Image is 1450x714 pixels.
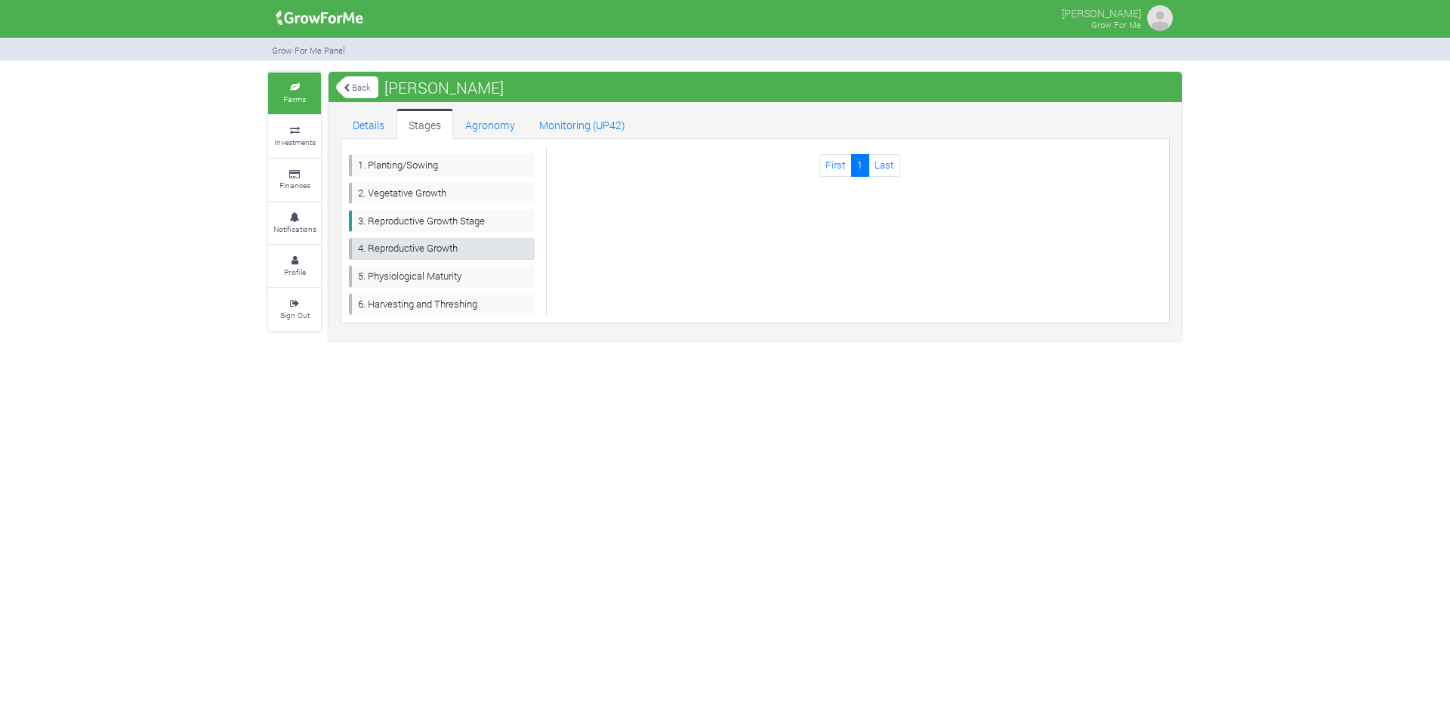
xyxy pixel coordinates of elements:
[341,109,396,139] a: Details
[558,154,1162,176] nav: Page Navigation
[349,154,535,176] a: 1. Planting/Sowing
[819,154,852,176] a: First
[349,265,535,287] a: 5. Physiological Maturity
[453,109,527,139] a: Agronomy
[868,154,900,176] a: Last
[336,75,378,100] a: Back
[1145,3,1175,33] img: growforme image
[268,202,321,244] a: Notifications
[273,224,316,234] small: Notifications
[381,73,507,103] span: [PERSON_NAME]
[349,182,535,204] a: 2. Vegetative Growth
[268,159,321,201] a: Finances
[280,310,310,320] small: Sign Out
[274,137,316,147] small: Investments
[851,154,869,176] a: 1
[268,116,321,157] a: Investments
[1062,3,1141,21] p: [PERSON_NAME]
[268,289,321,330] a: Sign Out
[279,180,310,190] small: Finances
[349,210,535,232] a: 3. Reproductive Growth Stage
[271,3,369,33] img: growforme image
[272,45,345,56] small: Grow For Me Panel
[1091,19,1141,30] small: Grow For Me
[396,109,453,139] a: Stages
[349,238,535,260] a: 4. Reproductive Growth
[283,94,306,104] small: Farms
[284,267,306,277] small: Profile
[349,293,535,315] a: 6. Harvesting and Threshing
[268,246,321,287] a: Profile
[268,73,321,114] a: Farms
[527,109,637,139] a: Monitoring (UP42)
